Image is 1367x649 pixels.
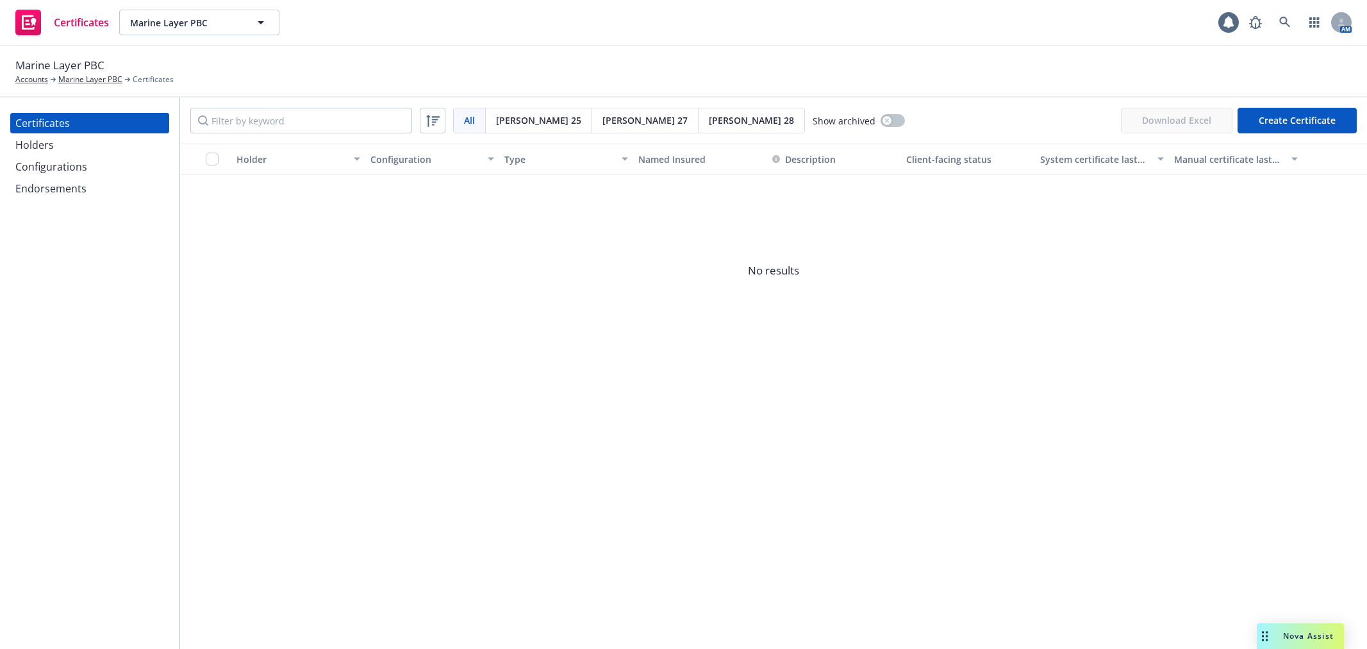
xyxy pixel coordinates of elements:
button: Holder [231,144,365,174]
div: Configuration [370,153,480,166]
a: Configurations [10,156,169,177]
div: Named Insured [638,153,762,166]
span: [PERSON_NAME] 27 [602,114,688,127]
span: Marine Layer PBC [130,16,241,29]
span: Show archived [813,114,875,128]
div: Type [504,153,614,166]
div: Drag to move [1257,623,1273,649]
span: Marine Layer PBC [15,57,104,74]
div: System certificate last generated [1040,153,1150,166]
div: Configurations [15,156,87,177]
button: System certificate last generated [1035,144,1169,174]
span: [PERSON_NAME] 28 [709,114,794,127]
a: Certificates [10,4,114,40]
a: Switch app [1302,10,1327,35]
span: [PERSON_NAME] 25 [496,114,581,127]
input: Select all [206,153,219,165]
button: Client-facing status [901,144,1035,174]
span: Download Excel [1121,108,1232,133]
button: Named Insured [633,144,767,174]
a: Accounts [15,74,48,85]
a: Report a Bug [1243,10,1268,35]
span: All [464,114,475,127]
button: Type [499,144,633,174]
a: Search [1272,10,1298,35]
a: Holders [10,135,169,155]
a: Endorsements [10,178,169,199]
div: Holder [236,153,346,166]
div: Endorsements [15,178,87,199]
div: Certificates [15,113,70,133]
div: Client-facing status [906,153,1030,166]
div: Holders [15,135,54,155]
span: Certificates [133,74,174,85]
button: Marine Layer PBC [119,10,279,35]
div: Manual certificate last generated [1174,153,1284,166]
button: Configuration [365,144,499,174]
button: Manual certificate last generated [1169,144,1303,174]
input: Filter by keyword [190,108,412,133]
span: Certificates [54,17,109,28]
button: Nova Assist [1257,623,1344,649]
a: Certificates [10,113,169,133]
span: No results [180,174,1367,367]
span: Nova Assist [1283,630,1334,641]
button: Description [772,153,836,166]
a: Marine Layer PBC [58,74,122,85]
button: Create Certificate [1238,108,1357,133]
